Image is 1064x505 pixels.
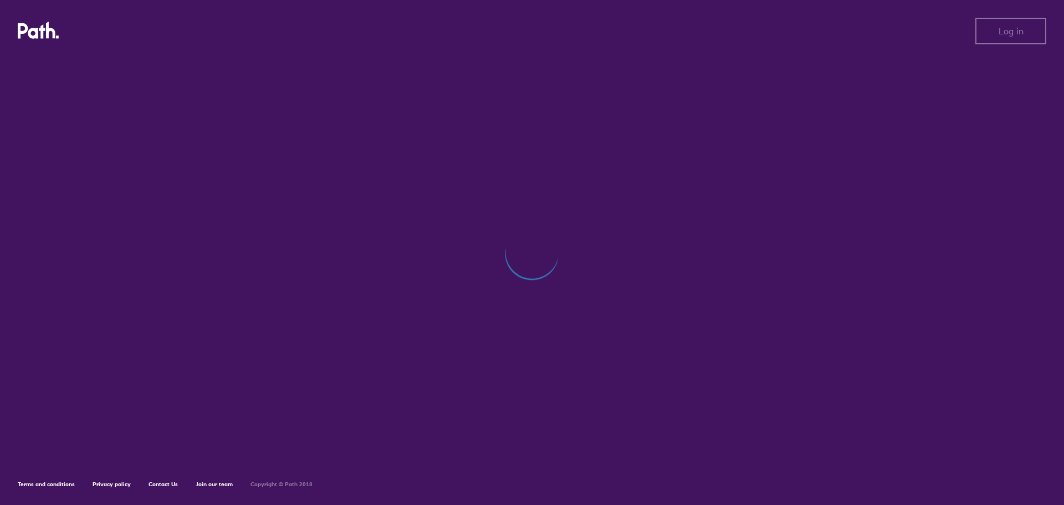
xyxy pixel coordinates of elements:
[999,26,1024,36] span: Log in
[196,481,233,488] a: Join our team
[18,481,75,488] a: Terms and conditions
[250,481,313,488] h6: Copyright © Path 2018
[975,18,1046,44] button: Log in
[149,481,178,488] a: Contact Us
[93,481,131,488] a: Privacy policy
